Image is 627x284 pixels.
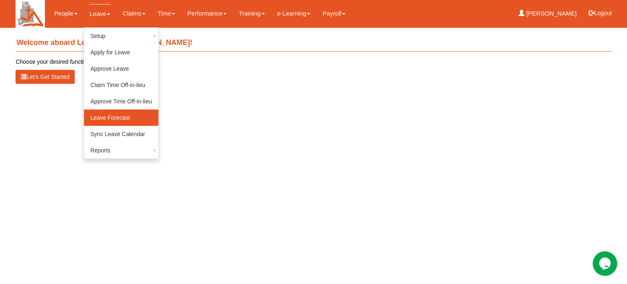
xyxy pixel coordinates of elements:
a: [PERSON_NAME] [518,4,577,23]
a: Training [239,4,265,23]
img: H+Cupd5uQsr4AAAAAElFTkSuQmCC [16,0,44,28]
iframe: chat widget [593,251,619,276]
a: Performance [187,4,227,23]
a: Reports [84,142,159,159]
a: Approve Leave [84,60,159,77]
a: People [54,4,78,23]
a: e-Learning [277,4,311,23]
a: Apply for Leave [84,44,159,60]
button: Logout [583,3,618,23]
a: Claim Time Off-in-lieu [84,77,159,93]
p: Choose your desired function from the menu above. [16,58,611,66]
a: Leave [90,4,111,23]
a: Setup [84,28,159,44]
a: Time [158,4,175,23]
a: Claims [122,4,145,23]
h4: Welcome aboard Learn Anchor, [PERSON_NAME]! [16,35,611,51]
a: Sync Leave Calendar [84,126,159,142]
a: Payroll [322,4,345,23]
button: Let’s Get Started [16,70,75,84]
a: Leave Forecast [84,110,159,126]
a: Approve Time Off-in-lieu [84,93,159,110]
